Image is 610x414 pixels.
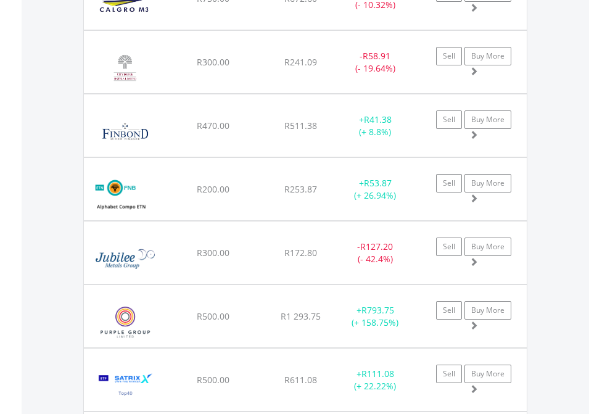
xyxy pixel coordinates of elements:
[436,47,462,65] a: Sell
[284,247,317,259] span: R172.80
[90,110,160,154] img: EQU.ZA.FGL.png
[284,374,317,386] span: R611.08
[464,47,511,65] a: Buy More
[464,174,511,193] a: Buy More
[360,241,393,252] span: R127.20
[337,304,414,329] div: + (+ 158.75%)
[197,374,229,386] span: R500.00
[337,50,414,75] div: - (- 19.64%)
[361,368,394,379] span: R111.08
[464,365,511,383] a: Buy More
[197,56,229,68] span: R300.00
[464,110,511,129] a: Buy More
[464,301,511,320] a: Buy More
[90,364,161,408] img: EQU.ZA.STX40.png
[364,114,392,125] span: R41.38
[436,238,462,256] a: Sell
[284,120,317,131] span: R511.38
[436,365,462,383] a: Sell
[436,110,462,129] a: Sell
[361,304,394,316] span: R793.75
[436,174,462,193] a: Sell
[363,50,390,62] span: R58.91
[364,177,392,189] span: R53.87
[284,183,317,195] span: R253.87
[90,46,160,90] img: EQU.ZA.CLH.png
[464,238,511,256] a: Buy More
[436,301,462,320] a: Sell
[337,241,414,265] div: - (- 42.4%)
[337,114,414,138] div: + (+ 8.8%)
[284,56,317,68] span: R241.09
[197,183,229,195] span: R200.00
[90,237,161,281] img: EQU.ZA.JBL.png
[197,120,229,131] span: R470.00
[337,177,414,202] div: + (+ 26.94%)
[197,247,229,259] span: R300.00
[90,300,161,344] img: EQU.ZA.PPE.png
[197,310,229,322] span: R500.00
[337,368,414,392] div: + (+ 22.22%)
[90,173,152,217] img: EQU.ZA.ALETNC.png
[281,310,321,322] span: R1 293.75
